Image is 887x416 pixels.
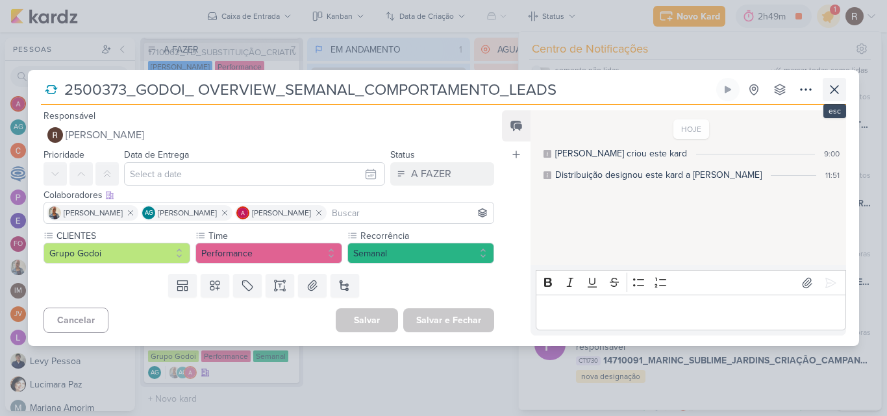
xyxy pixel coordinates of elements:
button: [PERSON_NAME] [44,123,494,147]
div: Aline Gimenez Graciano [142,206,155,219]
img: Rafael Dornelles [47,127,63,143]
button: Performance [195,243,342,263]
span: [PERSON_NAME] [158,207,217,219]
div: 11:51 [825,169,840,181]
button: Cancelar [44,308,108,333]
div: Distribuição designou este kard a Rafael [555,168,762,182]
label: Data de Entrega [124,149,189,160]
div: Editor toolbar [536,270,846,295]
div: Ligar relógio [723,84,733,95]
div: Este log é visível à todos no kard [543,150,551,158]
input: Select a date [124,162,385,186]
div: Editor editing area: main [536,295,846,330]
label: Status [390,149,415,160]
div: esc [823,104,846,118]
label: Prioridade [44,149,84,160]
label: Time [207,229,342,243]
div: Colaboradores [44,188,494,202]
img: Iara Santos [48,206,61,219]
button: Semanal [347,243,494,263]
label: Responsável [44,110,95,121]
p: AG [145,210,153,217]
div: Este log é visível à todos no kard [543,171,551,179]
label: Recorrência [359,229,494,243]
button: Grupo Godoi [44,243,190,263]
div: A FAZER [411,166,451,182]
label: CLIENTES [55,229,190,243]
div: 9:00 [824,148,840,160]
button: A FAZER [390,162,494,186]
span: [PERSON_NAME] [252,207,311,219]
img: Alessandra Gomes [236,206,249,219]
div: Aline criou este kard [555,147,687,160]
span: [PERSON_NAME] [66,127,144,143]
input: Kard Sem Título [60,78,714,101]
input: Buscar [329,205,491,221]
span: [PERSON_NAME] [64,207,123,219]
